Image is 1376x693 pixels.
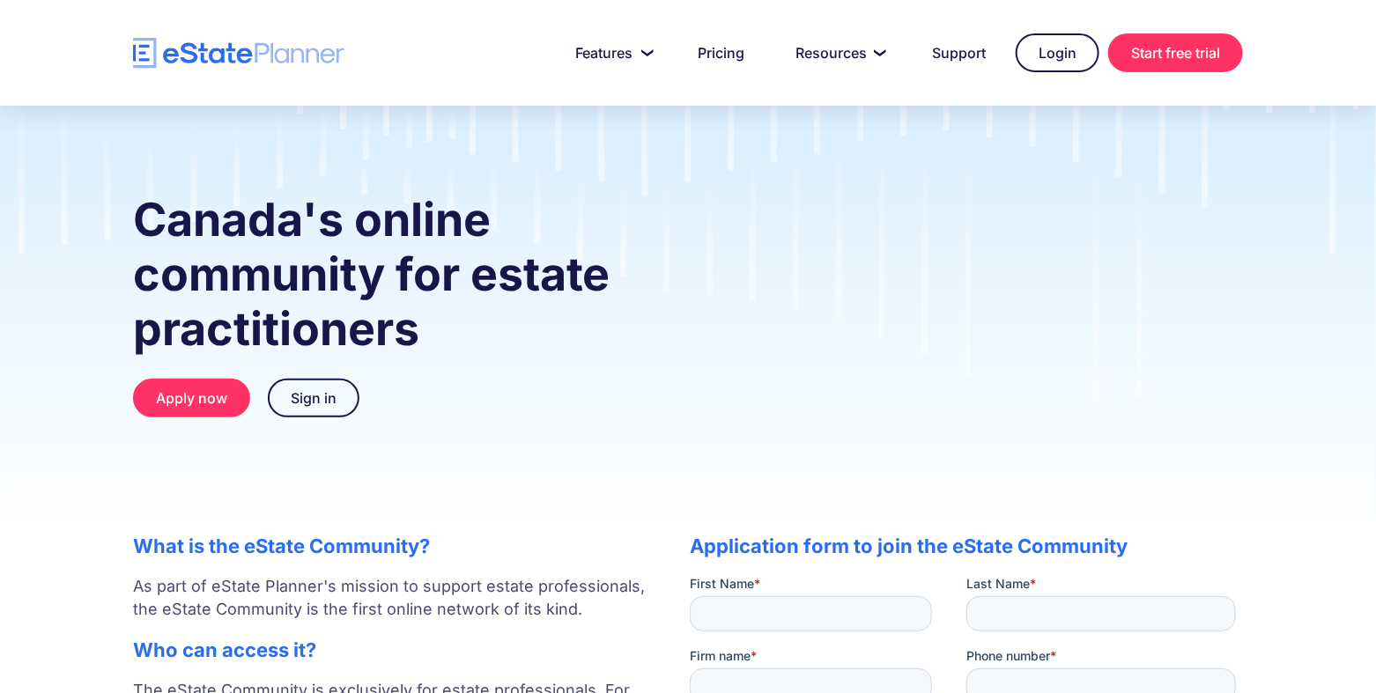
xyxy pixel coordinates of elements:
[677,35,766,70] a: Pricing
[133,534,655,557] h2: What is the eState Community?
[268,379,359,417] a: Sign in
[133,38,344,69] a: home
[133,638,655,661] h2: Who can access it?
[277,73,360,88] span: Phone number
[774,35,902,70] a: Resources
[277,1,340,16] span: Last Name
[554,35,668,70] a: Features
[1016,33,1099,72] a: Login
[133,379,250,417] a: Apply now
[1108,33,1243,72] a: Start free trial
[133,575,655,621] p: As part of eState Planner's mission to support estate professionals, the eState Community is the ...
[690,534,1243,557] h2: Application form to join the eState Community
[911,35,1007,70] a: Support
[133,192,610,357] strong: Canada's online community for estate practitioners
